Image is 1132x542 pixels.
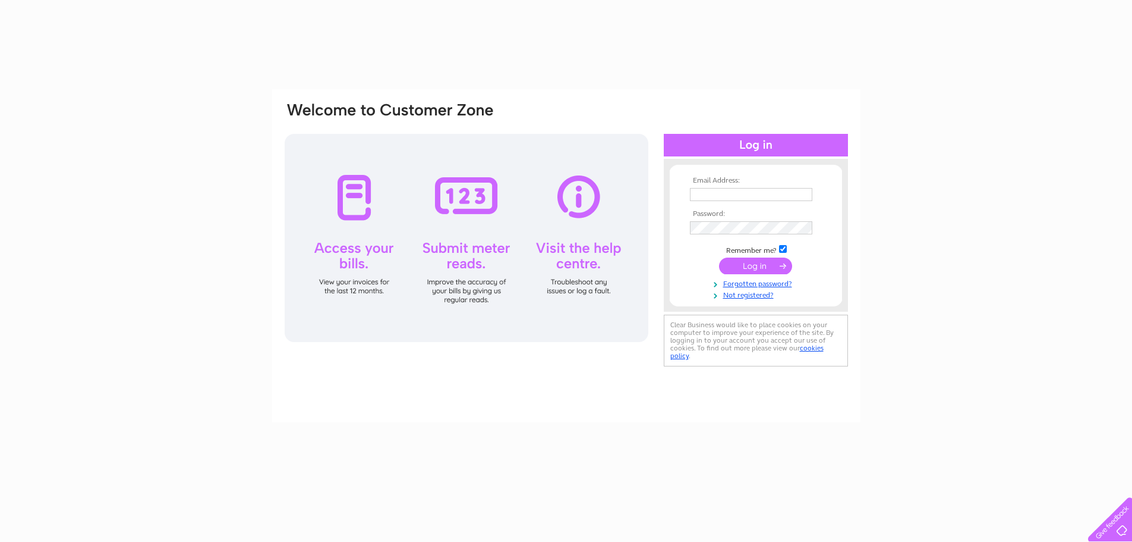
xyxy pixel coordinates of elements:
a: Forgotten password? [690,277,825,289]
th: Email Address: [687,177,825,185]
a: Not registered? [690,289,825,300]
td: Remember me? [687,243,825,255]
input: Submit [719,258,792,274]
div: Clear Business would like to place cookies on your computer to improve your experience of the sit... [664,315,848,366]
th: Password: [687,210,825,218]
a: cookies policy [670,344,824,360]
